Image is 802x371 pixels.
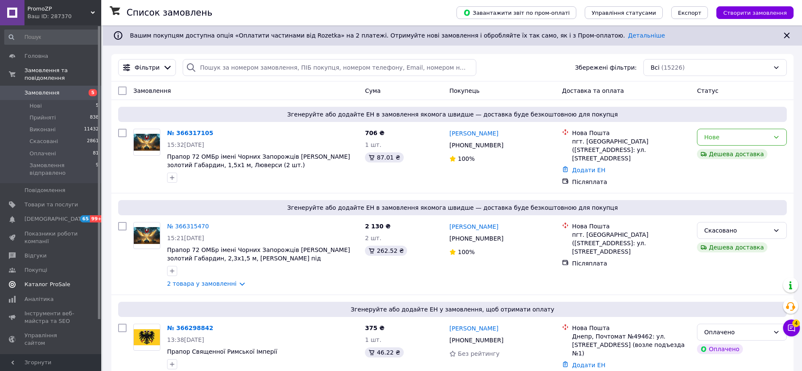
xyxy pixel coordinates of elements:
div: Дешева доставка [697,242,767,252]
span: Замовлення відправлено [30,162,96,177]
span: Замовлення [24,89,59,97]
span: 5 [96,102,99,110]
div: Післяплата [572,178,690,186]
span: 13:38[DATE] [167,336,204,343]
div: пгт. [GEOGRAPHIC_DATA] ([STREET_ADDRESS]: ул. [STREET_ADDRESS] [572,137,690,162]
span: Експорт [678,10,702,16]
span: Оплачені [30,150,56,157]
div: Нова Пошта [572,324,690,332]
span: Показники роботи компанії [24,230,78,245]
a: № 366298842 [167,325,213,331]
span: 706 ₴ [365,130,384,136]
div: 46.22 ₴ [365,347,403,357]
span: Товари та послуги [24,201,78,209]
span: 2 шт. [365,235,381,241]
a: [PERSON_NAME] [449,129,498,138]
input: Пошук за номером замовлення, ПІБ покупця, номером телефону, Email, номером накладної [183,59,476,76]
span: Головна [24,52,48,60]
span: 99+ [90,215,104,222]
span: Управління сайтом [24,332,78,347]
span: Статус [697,87,718,94]
a: Прапор 72 ОМБр імені Чорних Запорожців [PERSON_NAME] золотий Габардин, 2,3х1,5 м, [PERSON_NAME] п... [167,246,350,270]
div: Оплачено [704,328,770,337]
a: [PERSON_NAME] [449,222,498,231]
span: Повідомлення [24,187,65,194]
span: Завантажити звіт по пром-оплаті [463,9,570,16]
span: Без рейтингу [458,350,500,357]
span: Аналітика [24,295,54,303]
span: Створити замовлення [723,10,787,16]
div: Дешева доставка [697,149,767,159]
span: [DEMOGRAPHIC_DATA] [24,215,87,223]
span: 81 [93,150,99,157]
span: PromoZP [27,5,91,13]
span: Доставка та оплата [562,87,624,94]
input: Пошук [4,30,100,45]
span: 100% [458,155,475,162]
span: Згенеруйте або додайте ЕН в замовлення якомога швидше — доставка буде безкоштовною для покупця [122,110,783,119]
a: Прапор Священної Римської Імперії [167,348,277,355]
span: Інструменти веб-майстра та SEO [24,310,78,325]
span: Збережені фільтри: [575,63,637,72]
img: Фото товару [134,134,160,151]
span: Скасовані [30,138,58,145]
span: Покупці [24,266,47,274]
span: 375 ₴ [365,325,384,331]
span: 9 [96,162,99,177]
button: Управління статусами [585,6,663,19]
span: Відгуки [24,252,46,260]
span: 100% [458,249,475,255]
div: Нова Пошта [572,222,690,230]
span: Вашим покупцям доступна опція «Оплатити частинами від Rozetka» на 2 платежі. Отримуйте нові замов... [130,32,665,39]
h1: Список замовлень [127,8,212,18]
span: Згенеруйте або додайте ЕН в замовлення якомога швидше — доставка буде безкоштовною для покупця [122,203,783,212]
span: Каталог ProSale [24,281,70,288]
span: Покупець [449,87,479,94]
div: Оплачено [697,344,743,354]
div: [PHONE_NUMBER] [448,233,505,244]
a: № 366317105 [167,130,213,136]
a: [PERSON_NAME] [449,324,498,333]
span: Фільтри [135,63,159,72]
span: 5 [89,89,97,96]
a: 2 товара у замовленні [167,280,237,287]
span: Управління статусами [591,10,656,16]
div: Скасовано [704,226,770,235]
span: Прийняті [30,114,56,122]
span: Замовлення та повідомлення [24,67,101,82]
button: Експорт [671,6,708,19]
div: Днепр, Почтомат №49462: ул. [STREET_ADDRESS] (возле подъезда №1) [572,332,690,357]
img: Фото товару [134,227,160,244]
span: 1 шт. [365,336,381,343]
span: 1 шт. [365,141,381,148]
button: Створити замовлення [716,6,794,19]
span: 4 [792,320,800,327]
button: Чат з покупцем4 [783,320,800,336]
div: 87.01 ₴ [365,152,403,162]
span: 2861 [87,138,99,145]
span: 65 [80,215,90,222]
span: 11432 [84,126,99,133]
a: Фото товару [133,129,160,156]
span: Замовлення [133,87,171,94]
a: Додати ЕН [572,167,605,173]
span: 838 [90,114,99,122]
span: 15:32[DATE] [167,141,204,148]
div: Нова Пошта [572,129,690,137]
span: 15:21[DATE] [167,235,204,241]
span: Згенеруйте або додайте ЕН у замовлення, щоб отримати оплату [122,305,783,314]
img: Фото товару [134,329,160,345]
div: Післяплата [572,259,690,268]
span: Нові [30,102,42,110]
span: 2 130 ₴ [365,223,391,230]
a: № 366315470 [167,223,209,230]
div: пгт. [GEOGRAPHIC_DATA] ([STREET_ADDRESS]: ул. [STREET_ADDRESS] [572,230,690,256]
div: Ваш ID: 287370 [27,13,101,20]
span: Всі [651,63,659,72]
a: Детальніше [628,32,665,39]
div: 262.52 ₴ [365,246,407,256]
a: Прапор 72 ОМБр імені Чорних Запорожців [PERSON_NAME] золотий Габардин, 1,5х1 м, Люверси (2 шт.) [167,153,350,168]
